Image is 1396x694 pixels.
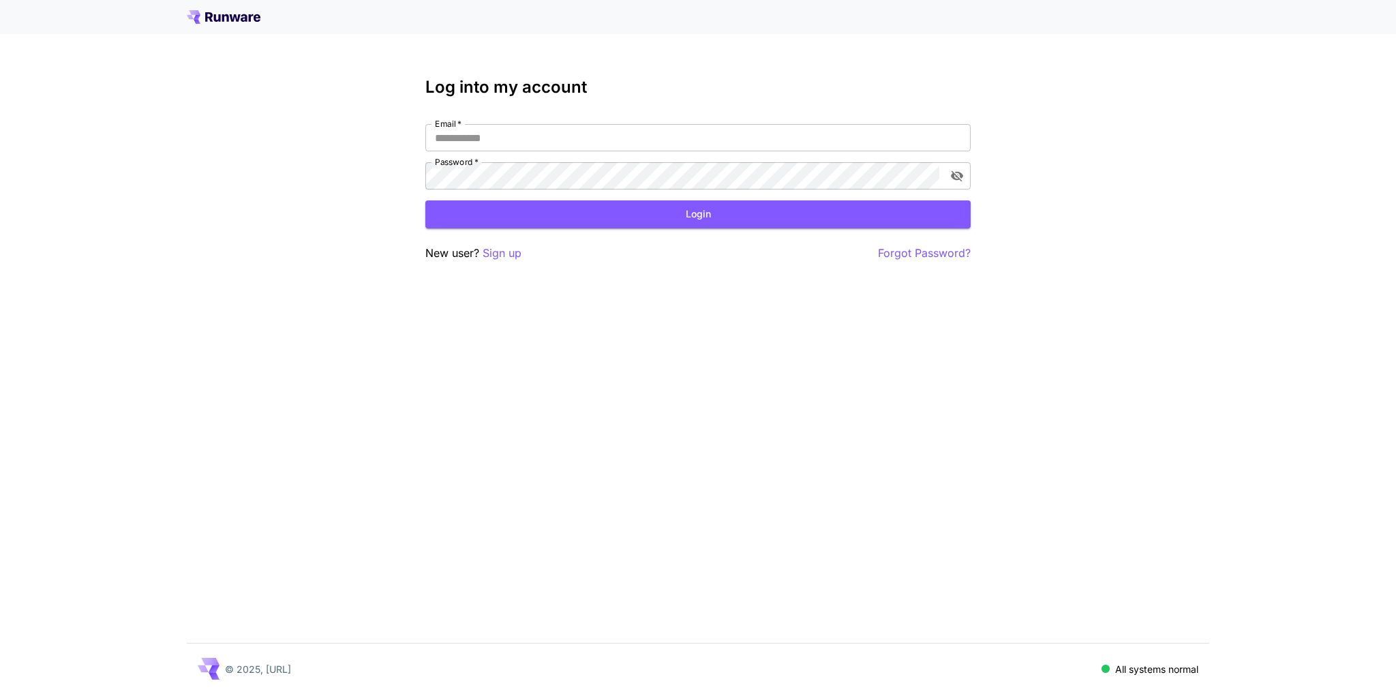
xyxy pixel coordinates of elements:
[435,118,461,130] label: Email
[425,78,971,97] h3: Log into my account
[225,662,291,676] p: © 2025, [URL]
[425,245,521,262] p: New user?
[878,245,971,262] button: Forgot Password?
[945,164,969,188] button: toggle password visibility
[1115,662,1198,676] p: All systems normal
[435,156,479,168] label: Password
[425,200,971,228] button: Login
[483,245,521,262] button: Sign up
